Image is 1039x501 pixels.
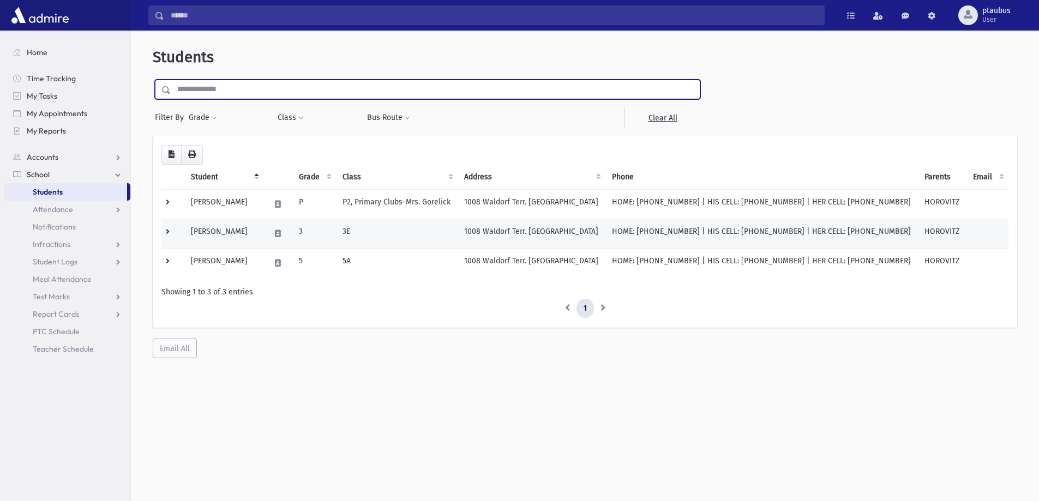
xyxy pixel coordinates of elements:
a: Time Tracking [4,70,130,87]
span: Student Logs [33,257,77,267]
a: Student Logs [4,253,130,270]
td: 5 [292,248,336,277]
td: [PERSON_NAME] [184,248,263,277]
span: Accounts [27,152,58,162]
td: HOROVITZ [918,189,966,219]
span: User [982,15,1011,24]
td: HOROVITZ [918,248,966,277]
span: Attendance [33,204,73,214]
span: Filter By [155,112,188,123]
span: PTC Schedule [33,327,80,336]
a: Meal Attendance [4,270,130,288]
span: Home [27,47,47,57]
a: Home [4,44,130,61]
span: Meal Attendance [33,274,92,284]
td: 1008 Waldorf Terr. [GEOGRAPHIC_DATA] [458,248,605,277]
span: Students [33,187,63,197]
button: CSV [161,145,182,165]
a: School [4,166,130,183]
td: HOME: [PHONE_NUMBER] | HIS CELL: [PHONE_NUMBER] | HER CELL: [PHONE_NUMBER] [605,248,918,277]
span: Students [153,48,214,66]
a: Teacher Schedule [4,340,130,358]
td: 1008 Waldorf Terr. [GEOGRAPHIC_DATA] [458,219,605,248]
th: Address: activate to sort column ascending [458,165,605,190]
a: 1 [576,299,594,318]
a: My Tasks [4,87,130,105]
td: 3 [292,219,336,248]
td: [PERSON_NAME] [184,189,263,219]
a: Report Cards [4,305,130,323]
button: Grade [188,108,218,128]
span: Teacher Schedule [33,344,94,354]
img: AdmirePro [9,4,71,26]
td: P2, Primary Clubs-Mrs. Gorelick [336,189,458,219]
td: [PERSON_NAME] [184,219,263,248]
td: 1008 Waldorf Terr. [GEOGRAPHIC_DATA] [458,189,605,219]
input: Search [164,5,824,25]
span: ptaubus [982,7,1011,15]
span: School [27,170,50,179]
span: My Reports [27,126,66,136]
button: Print [181,145,203,165]
a: Attendance [4,201,130,218]
span: Report Cards [33,309,79,319]
a: Accounts [4,148,130,166]
button: Class [277,108,304,128]
a: My Reports [4,122,130,140]
th: Class: activate to sort column ascending [336,165,458,190]
td: HOME: [PHONE_NUMBER] | HIS CELL: [PHONE_NUMBER] | HER CELL: [PHONE_NUMBER] [605,219,918,248]
td: 5A [336,248,458,277]
span: Notifications [33,222,76,232]
span: Infractions [33,239,70,249]
a: Infractions [4,236,130,253]
td: HOROVITZ [918,219,966,248]
a: Students [4,183,127,201]
span: My Tasks [27,91,57,101]
a: Test Marks [4,288,130,305]
a: Clear All [624,108,700,128]
td: P [292,189,336,219]
span: Test Marks [33,292,70,301]
button: Email All [153,339,197,358]
th: Grade: activate to sort column ascending [292,165,336,190]
a: Notifications [4,218,130,236]
a: My Appointments [4,105,130,122]
span: My Appointments [27,108,87,118]
td: HOME: [PHONE_NUMBER] | HIS CELL: [PHONE_NUMBER] | HER CELL: [PHONE_NUMBER] [605,189,918,219]
th: Student: activate to sort column descending [184,165,263,190]
th: Email: activate to sort column ascending [966,165,1008,190]
a: PTC Schedule [4,323,130,340]
td: 3E [336,219,458,248]
button: Bus Route [367,108,411,128]
th: Phone [605,165,918,190]
th: Parents [918,165,966,190]
div: Showing 1 to 3 of 3 entries [161,286,1008,298]
span: Time Tracking [27,74,76,83]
